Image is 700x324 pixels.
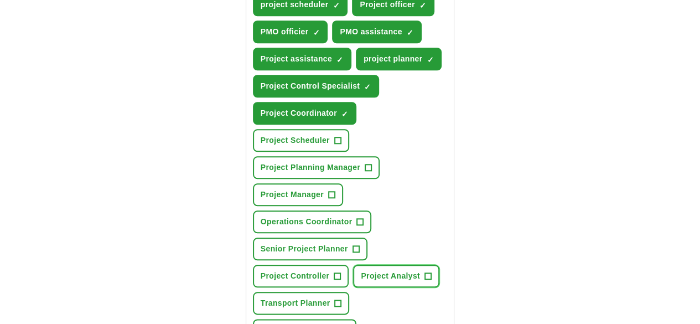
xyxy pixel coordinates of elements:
[356,48,442,70] button: project planner✓
[253,102,356,125] button: Project Coordinator✓
[253,238,367,260] button: Senior Project Planner
[364,53,422,65] span: project planner
[261,297,330,309] span: Transport Planner
[253,20,328,43] button: PMO officier✓
[261,189,324,200] span: Project Manager
[253,75,379,97] button: Project Control Specialist✓
[341,110,348,119] span: ✓
[364,83,371,91] span: ✓
[313,28,319,37] span: ✓
[261,216,352,228] span: Operations Coordinator
[261,162,360,173] span: Project Planning Manager
[332,20,421,43] button: PMO assistance✓
[340,26,402,38] span: PMO assistance
[253,183,343,206] button: Project Manager
[261,80,360,92] span: Project Control Specialist
[336,55,343,64] span: ✓
[361,270,420,282] span: Project Analyst
[253,210,372,233] button: Operations Coordinator
[261,53,332,65] span: Project assistance
[427,55,433,64] span: ✓
[253,156,380,179] button: Project Planning Manager
[253,265,349,287] button: Project Controller
[261,26,309,38] span: PMO officier
[261,243,348,255] span: Senior Project Planner
[261,135,330,146] span: Project Scheduler
[261,270,330,282] span: Project Controller
[353,265,439,287] button: Project Analyst
[261,107,337,119] span: Project Coordinator
[253,292,350,315] button: Transport Planner
[253,129,349,152] button: Project Scheduler
[407,28,413,37] span: ✓
[333,1,339,10] span: ✓
[419,1,426,10] span: ✓
[253,48,351,70] button: Project assistance✓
